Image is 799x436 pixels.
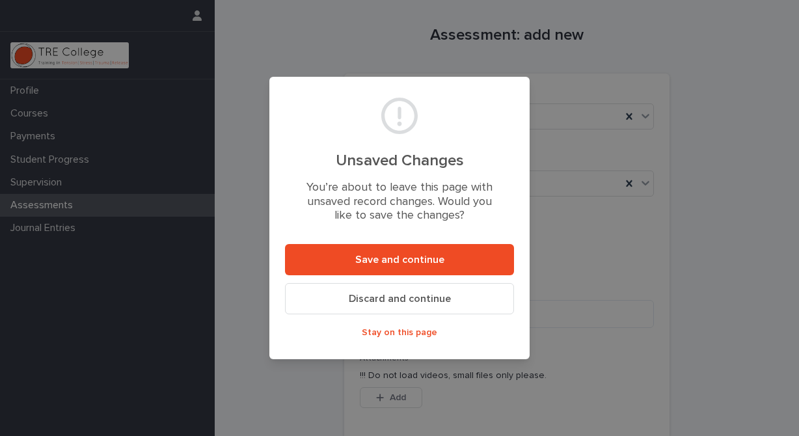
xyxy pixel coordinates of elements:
span: Stay on this page [362,328,437,337]
button: Discard and continue [285,283,514,314]
span: Save and continue [355,254,444,265]
button: Save and continue [285,244,514,275]
span: Discard and continue [349,293,451,304]
button: Stay on this page [285,322,514,343]
p: You’re about to leave this page with unsaved record changes. Would you like to save the changes? [301,181,498,223]
h2: Unsaved Changes [301,152,498,170]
